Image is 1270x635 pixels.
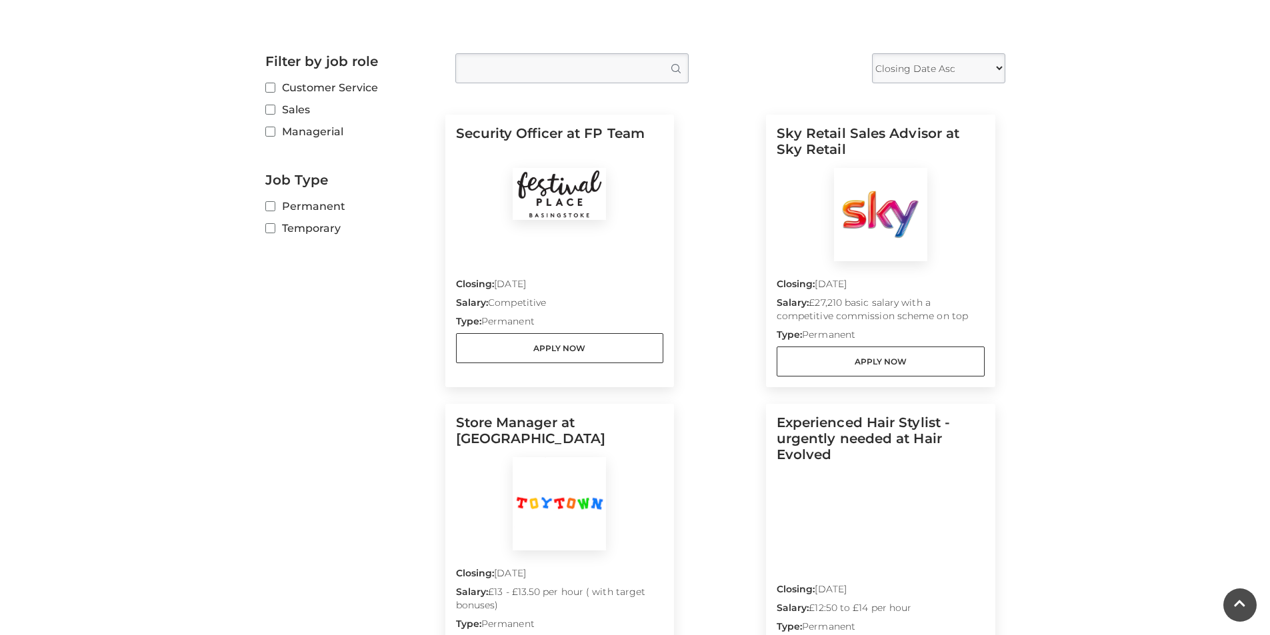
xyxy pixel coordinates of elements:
strong: Salary: [456,586,489,598]
strong: Type: [777,620,802,632]
p: [DATE] [777,277,985,296]
label: Permanent [265,198,435,215]
label: Managerial [265,123,435,140]
a: Apply Now [456,333,664,363]
label: Customer Service [265,79,435,96]
p: £12:50 to £14 per hour [777,601,985,620]
h5: Experienced Hair Stylist - urgently needed at Hair Evolved [777,414,985,473]
strong: Type: [777,328,802,340]
a: Apply Now [777,346,985,376]
h5: Security Officer at FP Team [456,125,664,168]
h5: Store Manager at [GEOGRAPHIC_DATA] [456,414,664,457]
strong: Type: [456,315,481,327]
strong: Salary: [456,297,489,309]
img: Sky Retail [834,168,927,261]
strong: Closing: [777,583,815,595]
strong: Salary: [777,602,809,614]
p: £27,210 basic salary with a competitive commission scheme on top [777,296,985,328]
p: [DATE] [777,582,985,601]
strong: Closing: [456,567,495,579]
strong: Type: [456,618,481,630]
h2: Filter by job role [265,53,435,69]
h5: Sky Retail Sales Advisor at Sky Retail [777,125,985,168]
strong: Closing: [777,278,815,290]
label: Temporary [265,220,435,237]
p: £13 - £13.50 per hour ( with target bonuses) [456,585,664,617]
label: Sales [265,101,435,118]
p: Permanent [456,315,664,333]
p: [DATE] [456,277,664,296]
p: [DATE] [456,566,664,585]
img: Toy Town [513,457,606,550]
strong: Salary: [777,297,809,309]
strong: Closing: [456,278,495,290]
h2: Job Type [265,172,435,188]
p: Competitive [456,296,664,315]
p: Permanent [777,328,985,346]
img: Festival Place [513,168,606,220]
